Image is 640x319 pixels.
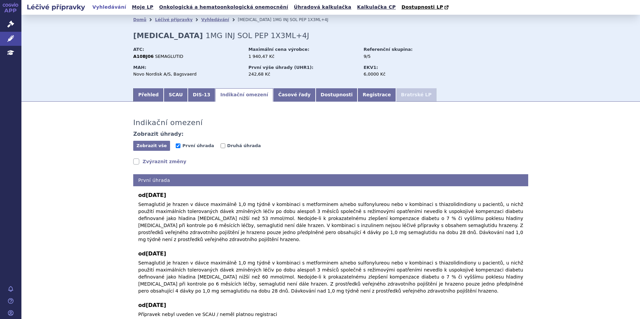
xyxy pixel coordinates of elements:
a: Časové řady [273,88,316,102]
strong: Referenční skupina: [364,47,412,52]
h2: Léčivé přípravky [21,2,90,12]
a: Onkologická a hematoonkologická onemocnění [157,3,290,12]
a: Indikační omezení [215,88,273,102]
div: 6,0000 Kč [364,71,439,77]
h4: Zobrazit úhrady: [133,131,184,137]
span: SEMAGLUTID [155,54,183,59]
b: od [138,250,523,258]
a: Zvýraznit změny [133,158,186,165]
div: 242,68 Kč [248,71,357,77]
strong: MAH: [133,65,146,70]
div: 1 940,47 Kč [248,54,357,60]
p: Přípravek nebyl uveden ve SCAU / neměl platnou registraci [138,311,523,318]
strong: EKV1: [364,65,378,70]
a: Registrace [357,88,396,102]
b: od [138,191,523,199]
a: Léčivé přípravky [155,17,192,22]
input: Druhá úhrada [221,143,225,148]
span: Dostupnosti LP [401,4,443,10]
span: První úhrada [182,143,214,148]
h3: Indikační omezení [133,118,203,127]
strong: ATC: [133,47,144,52]
b: od [138,301,523,309]
button: Zobrazit vše [133,141,170,151]
span: 1MG INJ SOL PEP 1X3ML+4J [273,17,328,22]
p: Semaglutid je hrazen v dávce maximálně 1,0 mg týdně v kombinaci s metforminem a/nebo sulfonylureo... [138,259,523,295]
a: Přehled [133,88,164,102]
a: Vyhledávání [90,3,128,12]
strong: První výše úhrady (UHR1): [248,65,313,70]
strong: A10BJ06 [133,54,154,59]
span: Druhá úhrada [227,143,261,148]
span: Zobrazit vše [137,143,167,148]
a: Moje LP [130,3,155,12]
input: První úhrada [176,143,180,148]
div: Novo Nordisk A/S, Bagsvaerd [133,71,242,77]
span: [DATE] [146,302,166,308]
a: Vyhledávání [201,17,229,22]
a: Domů [133,17,146,22]
span: 1MG INJ SOL PEP 1X3ML+4J [206,31,309,40]
a: SCAU [164,88,188,102]
strong: [MEDICAL_DATA] [133,31,203,40]
div: 9/5 [364,54,439,60]
a: DIS-13 [188,88,215,102]
span: [MEDICAL_DATA] [238,17,271,22]
a: Kalkulačka CP [355,3,398,12]
a: Dostupnosti [316,88,358,102]
a: Dostupnosti LP [399,3,452,12]
strong: Maximální cena výrobce: [248,47,309,52]
p: Semaglutid je hrazen v dávce maximálně 1,0 mg týdně v kombinaci s metforminem a/nebo sulfonylureo... [138,201,523,243]
h4: První úhrada [133,174,528,187]
span: [DATE] [146,192,166,198]
span: [DATE] [146,250,166,257]
a: Úhradová kalkulačka [292,3,353,12]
